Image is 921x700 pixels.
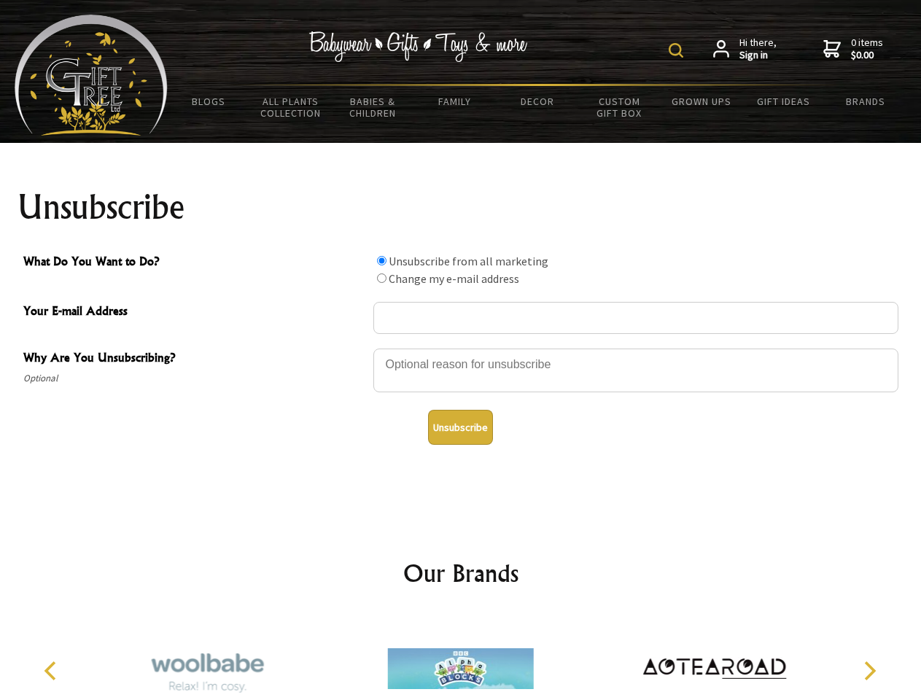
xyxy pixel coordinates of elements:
[739,36,777,62] span: Hi there,
[29,556,893,591] h2: Our Brands
[389,271,519,286] label: Change my e-mail address
[496,86,578,117] a: Decor
[168,86,250,117] a: BLOGS
[23,252,366,273] span: What Do You Want to Do?
[428,410,493,445] button: Unsubscribe
[669,43,683,58] img: product search
[250,86,333,128] a: All Plants Collection
[578,86,661,128] a: Custom Gift Box
[23,370,366,387] span: Optional
[377,273,386,283] input: What Do You Want to Do?
[309,31,528,62] img: Babywear - Gifts - Toys & more
[739,49,777,62] strong: Sign in
[377,256,386,265] input: What Do You Want to Do?
[15,15,168,136] img: Babyware - Gifts - Toys and more...
[853,655,885,687] button: Next
[23,302,366,323] span: Your E-mail Address
[660,86,742,117] a: Grown Ups
[414,86,497,117] a: Family
[713,36,777,62] a: Hi there,Sign in
[389,254,548,268] label: Unsubscribe from all marketing
[36,655,69,687] button: Previous
[823,36,883,62] a: 0 items$0.00
[851,49,883,62] strong: $0.00
[742,86,825,117] a: Gift Ideas
[18,190,904,225] h1: Unsubscribe
[825,86,907,117] a: Brands
[373,349,898,392] textarea: Why Are You Unsubscribing?
[23,349,366,370] span: Why Are You Unsubscribing?
[332,86,414,128] a: Babies & Children
[851,36,883,62] span: 0 items
[373,302,898,334] input: Your E-mail Address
